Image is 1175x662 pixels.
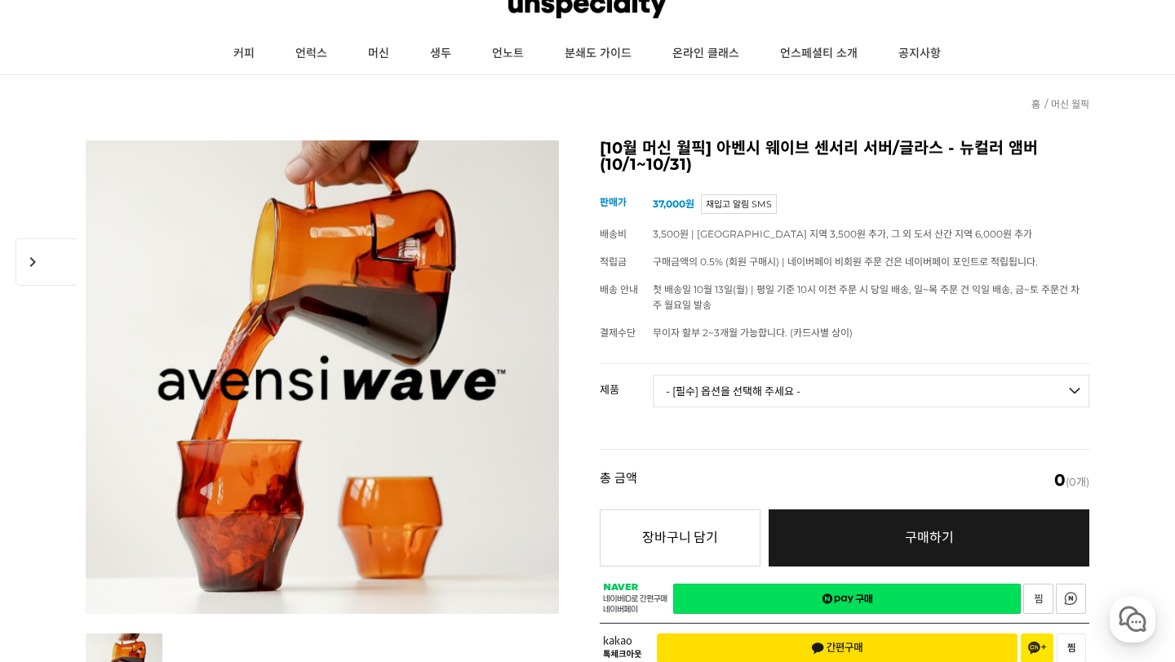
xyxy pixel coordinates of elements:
a: 새창 [673,584,1021,614]
span: 무이자 할부 2~3개월 가능합니다. (카드사별 상이) [653,327,853,339]
span: 적립금 [600,255,627,268]
span: 첫 배송일 10월 13일(월) | 평일 기준 10시 이전 주문 시 당일 배송, 일~목 주문 건 익일 배송, 금~토 주문건 차주 월요일 발송 [653,283,1080,311]
span: 간편구매 [811,642,863,655]
span: 카카오 톡체크아웃 [603,636,645,660]
span: 채널 추가 [1028,642,1046,655]
span: 구매금액의 0.5% (회원 구매시) | 네이버페이 비회원 주문 건은 네이버페이 포인트로 적립됩니다. [653,255,1038,268]
a: 새창 [1056,584,1086,614]
span: 대화 [149,543,169,556]
a: 머신 [348,33,410,74]
a: 언럭스 [275,33,348,74]
a: 온라인 클래스 [652,33,760,74]
a: 설정 [211,518,313,558]
span: 홈 [51,542,61,555]
h2: [10월 머신 월픽] 아벤시 웨이브 센서리 서버/글라스 - 뉴컬러 앰버 (10/1~10/31) [600,140,1089,172]
a: 언스페셜티 소개 [760,33,878,74]
a: 머신 월픽 [1051,98,1089,110]
span: 배송 안내 [600,283,638,295]
button: 장바구니 담기 [600,509,760,566]
span: 설정 [252,542,272,555]
th: 제품 [600,364,653,402]
a: 새창 [1023,584,1053,614]
em: 0 [1054,470,1066,490]
a: 분쇄도 가이드 [544,33,652,74]
span: 구매하기 [905,530,954,545]
a: 홈 [5,518,108,558]
strong: 총 금액 [600,472,637,488]
span: 판매가 [600,196,627,208]
span: (0개) [1054,472,1089,488]
img: [10월 머신 월픽] 아벤시 웨이브 센서리 서버/글라스 - 뉴컬러 앰버 (10/1~10/31) [86,140,559,614]
a: 커피 [213,33,275,74]
span: chevron_right [16,238,77,286]
span: 결제수단 [600,327,636,339]
a: 공지사항 [878,33,961,74]
span: 찜 [1067,642,1075,654]
a: 홈 [1031,98,1040,110]
strong: 37,000원 [653,198,694,210]
a: 생두 [410,33,472,74]
span: 배송비 [600,228,627,240]
a: 언노트 [472,33,544,74]
span: 3,500원 | [GEOGRAPHIC_DATA] 지역 3,500원 추가, 그 외 도서 산간 지역 6,000원 추가 [653,228,1032,240]
a: 대화 [108,518,211,558]
a: 구매하기 [769,509,1089,566]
